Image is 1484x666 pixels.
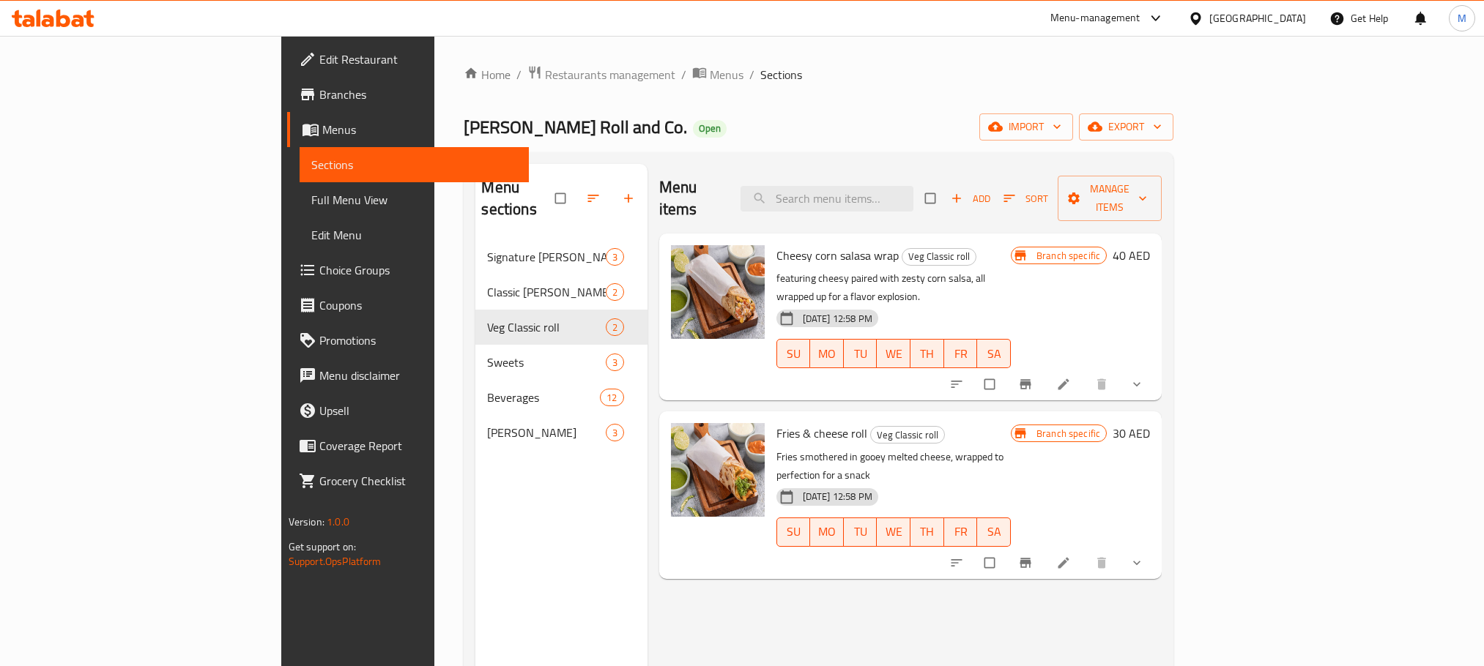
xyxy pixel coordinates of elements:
[319,402,517,419] span: Upsell
[289,512,324,531] span: Version:
[1069,180,1150,217] span: Manage items
[289,552,382,571] a: Support.OpsPlatform
[475,239,647,274] div: Signature [PERSON_NAME] Rolls3
[606,424,624,441] div: items
[1113,245,1150,266] h6: 40 AED
[1086,368,1121,400] button: delete
[487,424,605,441] span: [PERSON_NAME]
[1058,176,1162,221] button: Manage items
[606,283,624,301] div: items
[902,248,976,266] div: Veg Classic roll
[1129,555,1144,570] svg: Show Choices
[606,248,624,266] div: items
[659,176,724,220] h2: Menu items
[1091,118,1162,136] span: export
[844,517,878,547] button: TU
[944,339,978,368] button: FR
[671,245,765,339] img: Cheesy corn salasa wrap
[287,358,529,393] a: Menu disclaimer
[487,389,600,406] span: Beverages
[950,343,972,364] span: FR
[883,343,905,364] span: WE
[300,217,529,252] a: Edit Menu
[816,343,838,364] span: MO
[287,252,529,288] a: Choice Groups
[810,517,844,547] button: MO
[947,187,994,210] span: Add item
[1209,10,1306,26] div: [GEOGRAPHIC_DATA]
[941,547,976,579] button: sort-choices
[976,370,1006,398] span: Select to update
[606,426,623,440] span: 3
[1003,190,1048,207] span: Sort
[287,393,529,428] a: Upsell
[797,312,878,326] span: [DATE] 12:58 PM
[692,65,743,84] a: Menus
[1031,249,1106,263] span: Branch specific
[976,549,1006,577] span: Select to update
[475,345,647,380] div: Sweets3
[475,415,647,450] div: [PERSON_NAME]3
[776,244,899,266] span: Cheesy corn salasa wrap
[311,191,517,209] span: Full Menu View
[600,389,623,406] div: items
[979,113,1073,141] button: import
[322,121,517,138] span: Menus
[870,426,945,444] div: Veg Classic roll
[947,187,994,210] button: Add
[606,353,624,371] div: items
[916,343,938,364] span: TH
[300,147,529,182] a: Sections
[287,323,529,358] a: Promotions
[983,521,1005,542] span: SA
[810,339,844,368] button: MO
[289,537,356,556] span: Get support on:
[311,156,517,173] span: Sections
[1056,555,1074,570] a: Edit menu item
[319,86,517,103] span: Branches
[475,274,647,310] div: Classic [PERSON_NAME] roll2
[475,380,647,415] div: Beverages12
[994,187,1058,210] span: Sort items
[475,233,647,456] nav: Menu sections
[681,66,686,83] li: /
[487,318,605,336] span: Veg Classic roll
[606,285,623,299] span: 2
[951,190,990,207] span: Add
[487,424,605,441] div: Virgin Mojito
[475,310,647,345] div: Veg Classic roll2
[319,50,517,68] span: Edit Restaurant
[776,339,811,368] button: SU
[671,423,765,517] img: Fries & cheese roll
[606,318,624,336] div: items
[910,517,944,547] button: TH
[776,448,1011,484] p: Fries smothered in gooey melted cheese, wrapped to perfection for a snack
[760,66,802,83] span: Sections
[527,65,675,84] a: Restaurants management
[941,368,976,400] button: sort-choices
[287,112,529,147] a: Menus
[916,184,947,212] span: Select section
[606,250,623,264] span: 3
[300,182,529,217] a: Full Menu View
[776,269,1011,306] p: featuring cheesy paired with zesty corn salsa, all wrapped up for a flavor explosion.
[287,288,529,323] a: Coupons
[1458,10,1466,26] span: M
[850,343,872,364] span: TU
[487,353,605,371] span: Sweets
[612,182,648,214] button: Add section
[1129,377,1144,392] svg: Show Choices
[902,248,976,265] span: Veg Classic roll
[871,427,944,444] span: Veg Classic roll
[311,226,517,244] span: Edit Menu
[319,296,517,314] span: Coupons
[319,332,517,349] span: Promotions
[464,111,687,143] span: [PERSON_NAME] Roll and Co.
[977,517,1011,547] button: SA
[741,186,913,212] input: search
[816,521,838,542] span: MO
[693,122,727,135] span: Open
[749,66,754,83] li: /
